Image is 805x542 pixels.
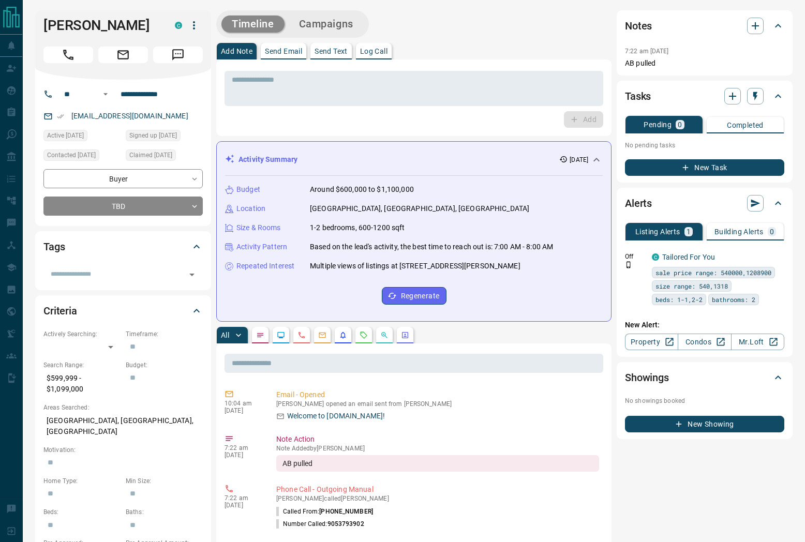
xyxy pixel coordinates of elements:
div: Activity Summary[DATE] [225,150,603,169]
p: Activity Pattern [236,242,287,252]
p: [DATE] [225,407,261,414]
svg: Listing Alerts [339,331,347,339]
p: 0 [678,121,682,128]
p: Number Called: [276,519,364,529]
p: Home Type: [43,476,121,486]
p: 7:22 am [225,444,261,451]
svg: Notes [256,331,264,339]
p: [GEOGRAPHIC_DATA], [GEOGRAPHIC_DATA], [GEOGRAPHIC_DATA] [43,412,203,440]
p: No showings booked [625,396,784,405]
p: [PERSON_NAME] called [PERSON_NAME] [276,495,599,502]
p: 1-2 bedrooms, 600-1200 sqft [310,222,405,233]
p: Location [236,203,265,214]
p: [DATE] [570,155,588,164]
p: New Alert: [625,320,784,330]
div: Tasks [625,84,784,109]
button: Open [185,267,199,282]
p: Beds: [43,507,121,517]
p: 1 [687,228,691,235]
p: Budget: [126,360,203,370]
button: Regenerate [382,287,446,305]
span: Email [98,47,148,63]
a: Property [625,334,678,350]
span: Contacted [DATE] [47,150,96,160]
p: Email - Opened [276,389,599,400]
a: Mr.Loft [731,334,784,350]
p: All [221,332,229,339]
h2: Showings [625,369,669,386]
a: Tailored For You [662,253,715,261]
p: Budget [236,184,260,195]
p: 7:22 am [225,494,261,502]
p: Search Range: [43,360,121,370]
p: [DATE] [225,502,261,509]
p: Size & Rooms [236,222,281,233]
div: Tags [43,234,203,259]
h1: [PERSON_NAME] [43,17,159,34]
span: Claimed [DATE] [129,150,172,160]
button: New Task [625,159,784,176]
p: 7:22 am [DATE] [625,48,669,55]
svg: Calls [297,331,306,339]
p: Send Text [315,48,348,55]
p: Note Action [276,434,599,445]
p: [PERSON_NAME] opened an email sent from [PERSON_NAME] [276,400,599,408]
p: Building Alerts [714,228,764,235]
svg: Lead Browsing Activity [277,331,285,339]
a: [EMAIL_ADDRESS][DOMAIN_NAME] [71,112,188,120]
h2: Tasks [625,88,651,104]
div: Buyer [43,169,203,188]
div: condos.ca [652,253,659,261]
p: Actively Searching: [43,329,121,339]
span: 9053793902 [327,520,364,528]
div: Sat Oct 11 2025 [43,130,121,144]
svg: Emails [318,331,326,339]
p: Welcome to [DOMAIN_NAME]! [287,411,385,421]
div: AB pulled [276,455,599,472]
svg: Email Verified [57,113,64,120]
p: Repeated Interest [236,261,294,272]
span: Active [DATE] [47,130,84,141]
p: Add Note [221,48,252,55]
span: sale price range: 540000,1208900 [655,267,771,278]
p: Off [625,252,646,261]
span: Message [153,47,203,63]
p: Called From: [276,507,373,516]
p: $599,999 - $1,099,000 [43,370,121,398]
p: Note Added by [PERSON_NAME] [276,445,599,452]
div: TBD [43,197,203,216]
button: New Showing [625,416,784,432]
p: AB pulled [625,58,784,69]
span: [PHONE_NUMBER] [319,508,373,515]
svg: Push Notification Only [625,261,632,268]
h2: Alerts [625,195,652,212]
div: Sat Oct 11 2025 [126,149,203,164]
span: Signed up [DATE] [129,130,177,141]
a: Condos [678,334,731,350]
p: Activity Summary [238,154,297,165]
h2: Notes [625,18,652,34]
svg: Agent Actions [401,331,409,339]
p: Areas Searched: [43,403,203,412]
div: Showings [625,365,784,390]
p: Log Call [360,48,387,55]
svg: Requests [360,331,368,339]
p: Multiple views of listings at [STREET_ADDRESS][PERSON_NAME] [310,261,520,272]
span: Call [43,47,93,63]
p: [DATE] [225,451,261,459]
p: [GEOGRAPHIC_DATA], [GEOGRAPHIC_DATA], [GEOGRAPHIC_DATA] [310,203,529,214]
span: size range: 540,1318 [655,281,728,291]
p: Based on the lead's activity, the best time to reach out is: 7:00 AM - 8:00 AM [310,242,553,252]
div: Notes [625,13,784,38]
h2: Criteria [43,303,77,319]
div: Criteria [43,298,203,323]
span: beds: 1-1,2-2 [655,294,703,305]
p: Baths: [126,507,203,517]
p: 10:04 am [225,400,261,407]
div: Alerts [625,191,784,216]
p: Min Size: [126,476,203,486]
h2: Tags [43,238,65,255]
div: condos.ca [175,22,182,29]
p: Listing Alerts [635,228,680,235]
button: Campaigns [289,16,364,33]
